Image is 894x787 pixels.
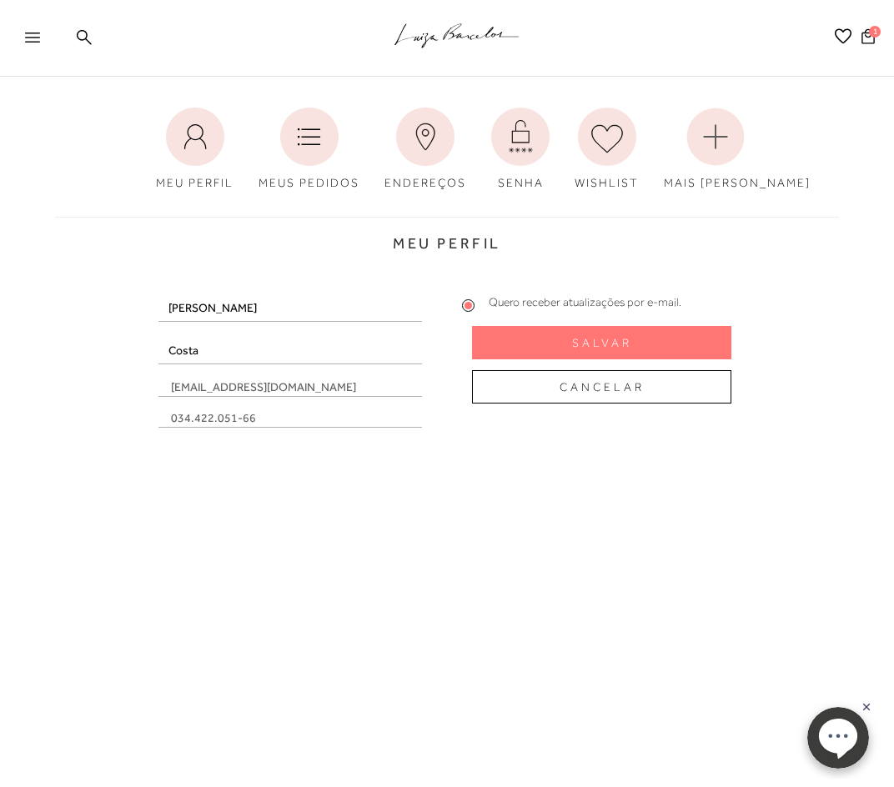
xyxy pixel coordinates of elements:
span: 1 [869,26,881,38]
div: Meu Perfil [55,234,839,252]
a: ENDEREÇOS [372,99,479,200]
input: Sobrenome [158,336,422,364]
span: Salvar [572,335,632,351]
span: MAIS [PERSON_NAME] [664,176,811,189]
span: MEUS PEDIDOS [259,176,359,189]
a: SENHA [479,99,562,200]
a: MEUS PEDIDOS [246,99,372,200]
button: Cancelar [472,370,731,404]
button: Salvar [472,326,731,359]
a: WISHLIST [562,99,651,200]
span: Quero receber atualizações por e-mail. [489,295,681,308]
span: WISHLIST [575,176,639,189]
span: 034.422.051-66 [158,409,422,428]
a: MEU PERFIL [143,99,246,200]
span: SENHA [498,176,544,189]
button: 1 [856,28,880,50]
span: Cancelar [560,379,645,395]
span: ENDEREÇOS [384,176,466,189]
span: [EMAIL_ADDRESS][DOMAIN_NAME] [158,378,422,397]
input: Nome [158,293,422,322]
a: MAIS [PERSON_NAME] [651,99,780,200]
span: MEU PERFIL [156,176,234,189]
